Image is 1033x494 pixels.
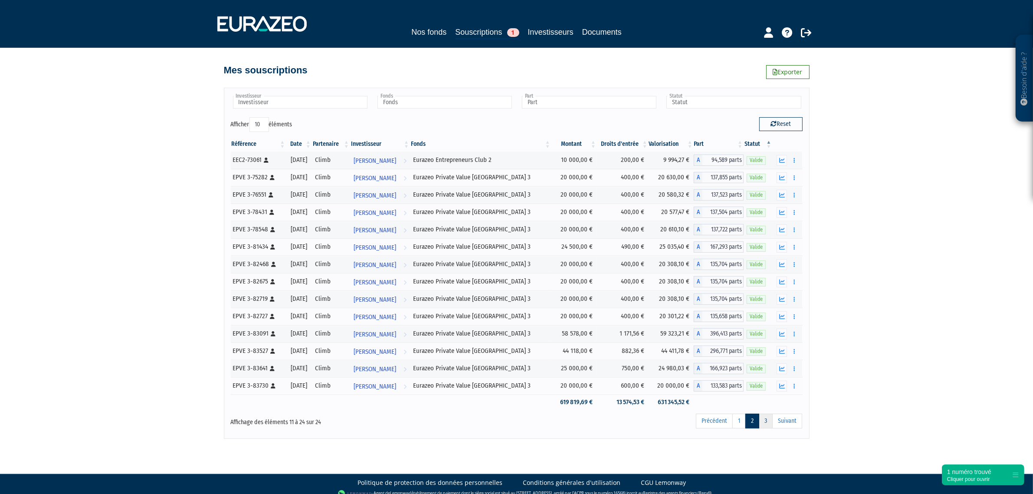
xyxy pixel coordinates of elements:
[694,137,744,151] th: Part: activer pour trier la colonne par ordre croissant
[312,256,350,273] td: Climb
[747,382,766,390] span: Valide
[597,186,649,204] td: 400,00 €
[233,155,283,165] div: EEC2-73061
[597,169,649,186] td: 400,00 €
[289,207,308,217] div: [DATE]
[694,311,702,322] span: A
[289,225,308,234] div: [DATE]
[270,366,275,371] i: [Français] Personne physique
[233,294,283,303] div: EPVE 3-82719
[312,325,350,343] td: Climb
[403,222,407,238] i: Voir l'investisseur
[354,240,396,256] span: [PERSON_NAME]
[312,360,350,377] td: Climb
[233,346,283,356] div: EPVE 3-83527
[286,137,312,151] th: Date: activer pour trier la colonne par ordre croissant
[551,308,597,325] td: 20 000,00 €
[694,259,744,270] div: A - Eurazeo Private Value Europe 3
[694,224,744,235] div: A - Eurazeo Private Value Europe 3
[231,137,286,151] th: Référence : activer pour trier la colonne par ordre croissant
[233,173,283,182] div: EPVE 3-75282
[224,65,308,76] h4: Mes souscriptions
[354,170,396,186] span: [PERSON_NAME]
[507,28,519,37] span: 1
[358,478,503,487] a: Politique de protection des données personnelles
[649,360,694,377] td: 24 980,03 €
[694,311,744,322] div: A - Eurazeo Private Value Europe 3
[744,137,772,151] th: Statut : activer pour trier la colonne par ordre d&eacute;croissant
[551,325,597,343] td: 58 578,00 €
[271,244,275,250] i: [Français] Personne physique
[403,292,407,308] i: Voir l'investisseur
[747,243,766,251] span: Valide
[270,210,275,215] i: [Français] Personne physique
[350,204,410,221] a: [PERSON_NAME]
[231,413,462,427] div: Affichage des éléments 11 à 24 sur 24
[350,238,410,256] a: [PERSON_NAME]
[403,153,407,169] i: Voir l'investisseur
[551,151,597,169] td: 10 000,00 €
[289,155,308,165] div: [DATE]
[354,344,396,360] span: [PERSON_NAME]
[354,379,396,395] span: [PERSON_NAME]
[597,360,649,377] td: 750,00 €
[271,349,275,354] i: [Français] Personne physique
[702,276,744,287] span: 135,704 parts
[597,151,649,169] td: 200,00 €
[649,169,694,186] td: 20 630,00 €
[289,329,308,338] div: [DATE]
[354,326,396,343] span: [PERSON_NAME]
[271,383,276,389] i: [Français] Personne physique
[403,257,407,273] i: Voir l'investisseur
[233,381,283,390] div: EPVE 3-83730
[747,330,766,338] span: Valide
[702,311,744,322] span: 135,658 parts
[269,192,274,198] i: [Français] Personne physique
[523,478,621,487] a: Conditions générales d'utilisation
[582,26,622,38] a: Documents
[702,363,744,374] span: 166,923 parts
[289,190,308,199] div: [DATE]
[413,312,548,321] div: Eurazeo Private Value [GEOGRAPHIC_DATA] 3
[747,295,766,303] span: Valide
[694,207,702,218] span: A
[413,225,548,234] div: Eurazeo Private Value [GEOGRAPHIC_DATA] 3
[551,169,597,186] td: 20 000,00 €
[233,190,283,199] div: EPVE 3-76551
[271,227,275,232] i: [Français] Personne physique
[747,174,766,182] span: Valide
[270,296,275,302] i: [Français] Personne physique
[597,343,649,360] td: 882,36 €
[350,308,410,325] a: [PERSON_NAME]
[354,205,396,221] span: [PERSON_NAME]
[694,155,744,166] div: A - Eurazeo Entrepreneurs Club 2
[270,314,275,319] i: [Français] Personne physique
[289,277,308,286] div: [DATE]
[702,172,744,183] span: 137,855 parts
[272,262,276,267] i: [Français] Personne physique
[694,224,702,235] span: A
[772,414,802,428] a: Suivant
[413,381,548,390] div: Eurazeo Private Value [GEOGRAPHIC_DATA] 3
[413,242,548,251] div: Eurazeo Private Value [GEOGRAPHIC_DATA] 3
[747,313,766,321] span: Valide
[233,364,283,373] div: EPVE 3-83641
[350,137,410,151] th: Investisseur: activer pour trier la colonne par ordre croissant
[551,256,597,273] td: 20 000,00 €
[410,137,551,151] th: Fonds: activer pour trier la colonne par ordre croissant
[649,325,694,343] td: 59 323,21 €
[694,241,702,253] span: A
[350,186,410,204] a: [PERSON_NAME]
[233,225,283,234] div: EPVE 3-78548
[312,377,350,395] td: Climb
[694,276,744,287] div: A - Eurazeo Private Value Europe 3
[702,189,744,201] span: 137,523 parts
[694,346,702,357] span: A
[354,309,396,325] span: [PERSON_NAME]
[597,273,649,290] td: 400,00 €
[747,260,766,269] span: Valide
[759,117,803,131] button: Reset
[694,207,744,218] div: A - Eurazeo Private Value Europe 3
[641,478,686,487] a: CGU Lemonway
[766,65,810,79] a: Exporter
